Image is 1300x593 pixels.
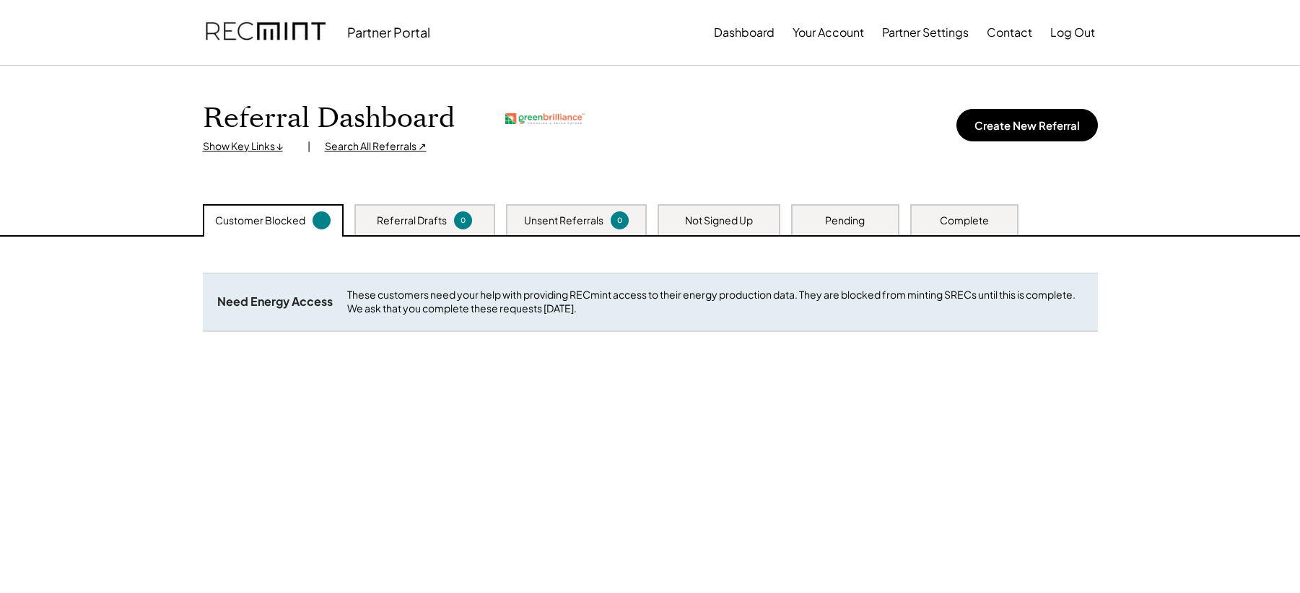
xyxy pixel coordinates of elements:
[825,214,865,228] div: Pending
[206,8,326,57] img: recmint-logotype%403x.png
[377,214,447,228] div: Referral Drafts
[456,215,470,226] div: 0
[940,214,989,228] div: Complete
[987,18,1032,47] button: Contact
[613,215,627,226] div: 0
[307,139,310,154] div: |
[215,214,305,228] div: Customer Blocked
[685,214,753,228] div: Not Signed Up
[793,18,864,47] button: Your Account
[347,24,430,40] div: Partner Portal
[714,18,775,47] button: Dashboard
[524,214,603,228] div: Unsent Referrals
[203,102,455,136] h1: Referral Dashboard
[217,294,333,309] div: Need Energy Access
[505,113,585,124] img: greenbrilliance.png
[882,18,969,47] button: Partner Settings
[325,139,427,154] div: Search All Referrals ↗
[1050,18,1095,47] button: Log Out
[956,109,1098,141] button: Create New Referral
[203,139,293,154] div: Show Key Links ↓
[347,288,1083,316] div: These customers need your help with providing RECmint access to their energy production data. The...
